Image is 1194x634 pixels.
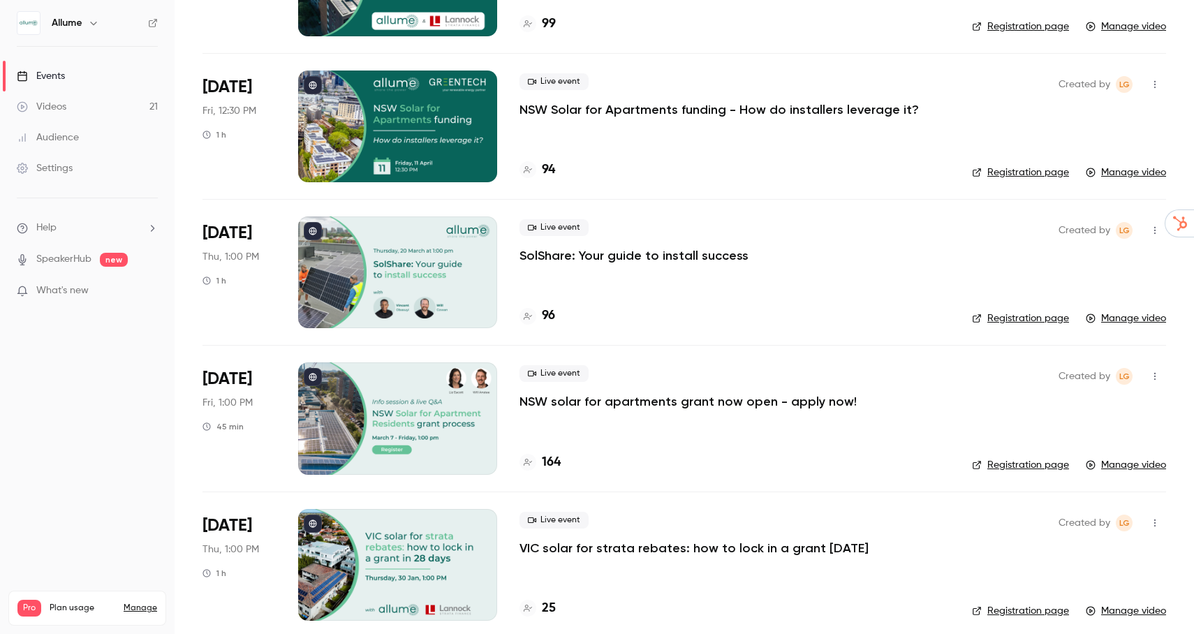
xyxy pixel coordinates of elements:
div: Mar 7 Fri, 1:00 PM (Australia/Melbourne) [202,362,276,474]
span: Created by [1059,368,1110,385]
a: Manage video [1086,458,1166,472]
a: 96 [519,307,555,325]
a: Manage video [1086,311,1166,325]
a: 164 [519,453,561,472]
a: NSW solar for apartments grant now open - apply now! [519,393,857,410]
a: VIC solar for strata rebates: how to lock in a grant [DATE] [519,540,869,556]
span: new [100,253,128,267]
span: LG [1119,368,1130,385]
span: What's new [36,283,89,298]
a: Registration page [972,20,1069,34]
span: Created by [1059,222,1110,239]
div: Jan 30 Thu, 1:00 PM (Australia/Melbourne) [202,509,276,621]
span: Fri, 12:30 PM [202,104,256,118]
span: [DATE] [202,515,252,537]
a: NSW Solar for Apartments funding - How do installers leverage it? [519,101,919,118]
div: Mar 20 Thu, 1:00 PM (Australia/Melbourne) [202,216,276,328]
a: 94 [519,161,555,179]
a: Registration page [972,311,1069,325]
a: SpeakerHub [36,252,91,267]
div: 1 h [202,275,226,286]
span: LG [1119,515,1130,531]
span: LG [1119,76,1130,93]
div: 45 min [202,421,244,432]
h4: 99 [542,15,556,34]
span: Live event [519,73,589,90]
a: 99 [519,15,556,34]
span: Live event [519,365,589,382]
a: Manage video [1086,604,1166,618]
h4: 164 [542,453,561,472]
span: LG [1119,222,1130,239]
div: 1 h [202,129,226,140]
h4: 25 [542,599,556,618]
span: [DATE] [202,222,252,244]
div: 1 h [202,568,226,579]
span: Created by [1059,515,1110,531]
div: Videos [17,100,66,114]
span: Live event [519,219,589,236]
span: Lindsey Guest [1116,76,1133,93]
span: [DATE] [202,76,252,98]
span: Help [36,221,57,235]
li: help-dropdown-opener [17,221,158,235]
span: Created by [1059,76,1110,93]
a: Registration page [972,165,1069,179]
span: [DATE] [202,368,252,390]
div: Apr 11 Fri, 12:30 PM (Australia/Melbourne) [202,71,276,182]
div: Audience [17,131,79,145]
a: Registration page [972,458,1069,472]
a: Manage video [1086,165,1166,179]
span: Thu, 1:00 PM [202,250,259,264]
span: Lindsey Guest [1116,515,1133,531]
h6: Allume [52,16,82,30]
h4: 96 [542,307,555,325]
span: Pro [17,600,41,617]
span: Fri, 1:00 PM [202,396,253,410]
a: Registration page [972,604,1069,618]
h4: 94 [542,161,555,179]
a: 25 [519,599,556,618]
img: Allume [17,12,40,34]
a: SolShare: Your guide to install success [519,247,749,264]
span: Thu, 1:00 PM [202,543,259,556]
a: Manage [124,603,157,614]
div: Events [17,69,65,83]
span: Plan usage [50,603,115,614]
a: Manage video [1086,20,1166,34]
span: Live event [519,512,589,529]
span: Lindsey Guest [1116,368,1133,385]
span: Lindsey Guest [1116,222,1133,239]
iframe: Noticeable Trigger [141,285,158,297]
div: Settings [17,161,73,175]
